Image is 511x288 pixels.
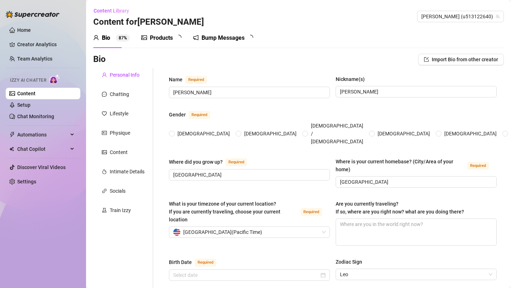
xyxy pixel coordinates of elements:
[93,16,204,28] h3: Content for [PERSON_NAME]
[336,158,464,173] div: Where is your current homebase? (City/Area of your home)
[340,269,492,280] span: Leo
[169,258,224,267] label: Birth Date
[375,130,433,138] span: [DEMOGRAPHIC_DATA]
[17,102,30,108] a: Setup
[246,34,255,42] span: loading
[9,147,14,152] img: Chat Copilot
[496,14,500,19] span: team
[102,92,107,97] span: message
[336,258,367,266] label: Zodiac Sign
[169,76,183,83] div: Name
[193,35,199,40] span: notification
[202,34,245,42] div: Bump Messages
[308,122,366,145] span: [DEMOGRAPHIC_DATA] / [DEMOGRAPHIC_DATA]
[102,130,107,135] span: idcard
[110,148,128,156] div: Content
[17,164,66,170] a: Discover Viral Videos
[183,227,262,237] span: [GEOGRAPHIC_DATA] ( Pacific Time )
[141,35,147,40] span: picture
[418,54,504,65] button: Import Bio from other creator
[340,88,491,96] input: Nickname(s)
[195,259,216,267] span: Required
[185,76,207,84] span: Required
[94,8,129,14] span: Content Library
[6,11,60,18] img: logo-BBDzfeDw.svg
[10,77,46,84] span: Izzy AI Chatter
[169,111,186,119] div: Gender
[169,110,218,119] label: Gender
[17,114,54,119] a: Chat Monitoring
[93,54,106,65] h3: Bio
[441,130,500,138] span: [DEMOGRAPHIC_DATA]
[102,34,110,42] div: Bio
[110,168,145,176] div: Intimate Details
[173,171,324,179] input: Where did you grow up?
[17,39,75,50] a: Creator Analytics
[17,56,52,62] a: Team Analytics
[169,258,192,266] div: Birth Date
[432,57,498,62] span: Import Bio from other creator
[421,11,500,22] span: Samantha (u513122640)
[169,158,255,166] label: Where did you grow up?
[9,132,15,138] span: thunderbolt
[175,130,233,138] span: [DEMOGRAPHIC_DATA]
[17,179,36,184] a: Settings
[17,129,68,140] span: Automations
[336,201,464,215] span: Are you currently traveling? If so, where are you right now? what are you doing there?
[102,188,107,193] span: link
[175,34,183,42] span: loading
[173,229,180,236] img: us
[424,57,429,62] span: import
[241,130,299,138] span: [DEMOGRAPHIC_DATA]
[110,187,126,195] div: Socials
[110,110,128,117] div: Lifestyle
[467,162,489,170] span: Required
[169,201,280,222] span: What is your timezone of your current location? If you are currently traveling, choose your curre...
[93,35,99,40] span: user
[17,91,36,96] a: Content
[17,143,68,155] span: Chat Copilot
[336,75,370,83] label: Nickname(s)
[173,271,319,279] input: Birth Date
[49,74,60,85] img: AI Chatter
[116,34,130,42] sup: 87%
[110,129,130,137] div: Physique
[336,75,365,83] div: Nickname(s)
[169,158,223,166] div: Where did you grow up?
[336,158,497,173] label: Where is your current homebase? (City/Area of your home)
[17,27,31,33] a: Home
[102,208,107,213] span: experiment
[110,206,131,214] div: Train Izzy
[173,88,324,96] input: Name
[226,158,247,166] span: Required
[189,111,210,119] span: Required
[102,150,107,155] span: picture
[340,178,491,186] input: Where is your current homebase? (City/Area of your home)
[169,75,215,84] label: Name
[93,5,135,16] button: Content Library
[102,72,107,77] span: user
[110,71,139,79] div: Personal Info
[102,169,107,174] span: fire
[102,111,107,116] span: heart
[110,90,129,98] div: Chatting
[336,258,362,266] div: Zodiac Sign
[301,208,322,216] span: Required
[150,34,173,42] div: Products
